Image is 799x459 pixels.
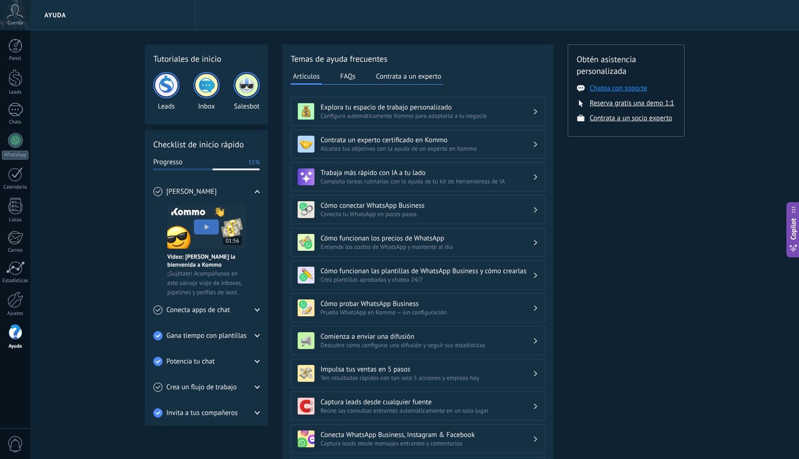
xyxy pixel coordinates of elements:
[321,103,533,112] h3: Explora tu espacio de trabajo personalizado
[2,248,29,254] div: Correo
[153,72,179,111] div: Leads
[2,311,29,317] div: Ajustes
[321,201,533,210] h3: Cómo conectar WhatsApp Business
[2,151,29,160] div: WhatsApp
[321,308,533,316] span: Prueba WhatsApp en Kommo — sin configuración
[153,138,260,150] h2: Checklist de inicio rápido
[321,234,533,243] h3: Cómo funcionan los precios de WhatsApp
[291,53,545,65] h2: Temas de ayuda frecuentes
[193,72,220,111] div: Inbox
[321,267,533,276] h3: Cómo funcionan las plantillas de WhatsApp Business y cómo crearlas
[321,341,533,349] span: Descubre cómo configurar una difusión y seguir sus estadísticas
[2,184,29,190] div: Calendario
[2,343,29,350] div: Ayuda
[321,439,533,447] span: Captura leads desde mensajes entrantes y comentarios
[321,177,533,185] span: Completa tareas rutinarias con la ayuda de tu kit de herramientas de IA
[7,20,23,26] span: Cuenta
[2,89,29,95] div: Leads
[321,145,533,153] span: Alcanza tus objetivos con la ayuda de un experto en Kommo
[2,56,29,62] div: Panel
[321,299,533,308] h3: Cómo probar WhatsApp Business
[234,72,260,111] div: Salesbot
[321,430,533,439] h3: Conecta WhatsApp Business, Instagram & Facebook
[321,332,533,341] h3: Comienza a enviar una difusión
[166,331,247,341] span: Gana tiempo con plantillas
[2,278,29,284] div: Estadísticas
[166,306,230,315] span: Conecta apps de chat
[321,374,533,382] span: Ten resultados rápidos con tan solo 5 acciones y empieza hoy
[374,69,443,83] button: Contrata a un experto
[321,168,533,177] h3: Trabaja más rápido con IA a tu lado
[321,210,533,218] span: Conecta tu WhatsApp en pocos pasos
[153,158,182,167] span: Progresso
[166,357,215,366] span: Potencia tu chat
[590,84,647,93] button: Chatea con soporte
[249,158,260,167] span: 55%
[2,217,29,223] div: Listas
[167,253,246,269] span: Vídeo: [PERSON_NAME] la bienvenida a Kommo
[153,53,260,65] h2: Tutoriales de inicio
[321,112,533,120] span: Configura automáticamente Kommo para adaptarlo a tu negocio
[321,136,533,145] h3: Contrata un experto certificado en Kommo
[321,365,533,374] h3: Impulsa tus ventas en 5 pasos
[789,218,798,240] span: Copilot
[167,269,246,297] span: ¡Sujétate! Acompáñanos en este salvaje viaje de inboxes, pipelines y perfiles de lead.
[321,398,533,407] h3: Captura leads desde cualquier fuente
[166,383,237,392] span: Crea un flujo de trabajo
[166,187,217,197] span: [PERSON_NAME]
[590,99,674,108] button: Reserva gratis una demo 1:1
[167,204,246,249] img: Meet video
[321,407,533,415] span: Reúne las consultas entrantes automáticamente en un solo lugar
[2,119,29,125] div: Chats
[590,114,672,123] button: Contrata a un socio experto
[338,69,358,83] button: FAQs
[321,276,533,284] span: Crea plantillas aprobadas y chatea 24/7
[577,53,676,77] h2: Obtén asistencia personalizada
[291,69,322,85] button: Artículos
[321,243,533,251] span: Entiende los costos de WhatsApp y mantente al día
[166,408,238,418] span: Invita a tus compañeros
